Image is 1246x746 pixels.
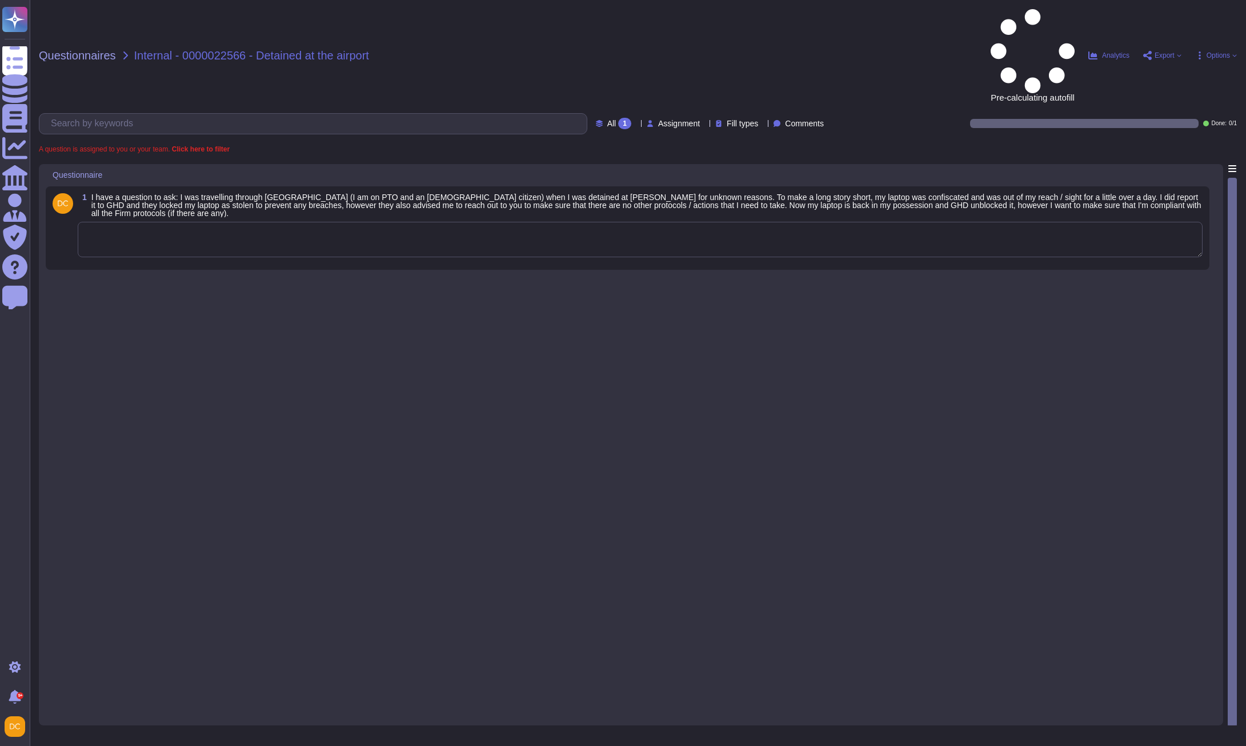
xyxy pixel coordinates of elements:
[1229,121,1237,126] span: 0 / 1
[134,50,369,61] span: Internal - 0000022566 - Detained at the airport
[1211,121,1227,126] span: Done:
[1207,52,1230,59] span: Options
[39,50,116,61] span: Questionnaires
[53,171,102,179] span: Questionnaire
[658,119,700,127] span: Assignment
[785,119,824,127] span: Comments
[727,119,758,127] span: Fill types
[78,193,87,201] span: 1
[1102,52,1129,59] span: Analytics
[5,716,25,737] img: user
[170,145,230,153] b: Click here to filter
[1088,51,1129,60] button: Analytics
[53,193,73,214] img: user
[17,692,23,699] div: 9+
[45,114,587,134] input: Search by keywords
[607,119,616,127] span: All
[2,714,33,739] button: user
[991,9,1075,102] span: Pre-calculating autofill
[1155,52,1175,59] span: Export
[91,193,1201,218] span: I have a question to ask: I was travelling through [GEOGRAPHIC_DATA] (I am on PTO and an [DEMOGRA...
[39,146,230,153] span: A question is assigned to you or your team.
[618,118,631,129] div: 1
